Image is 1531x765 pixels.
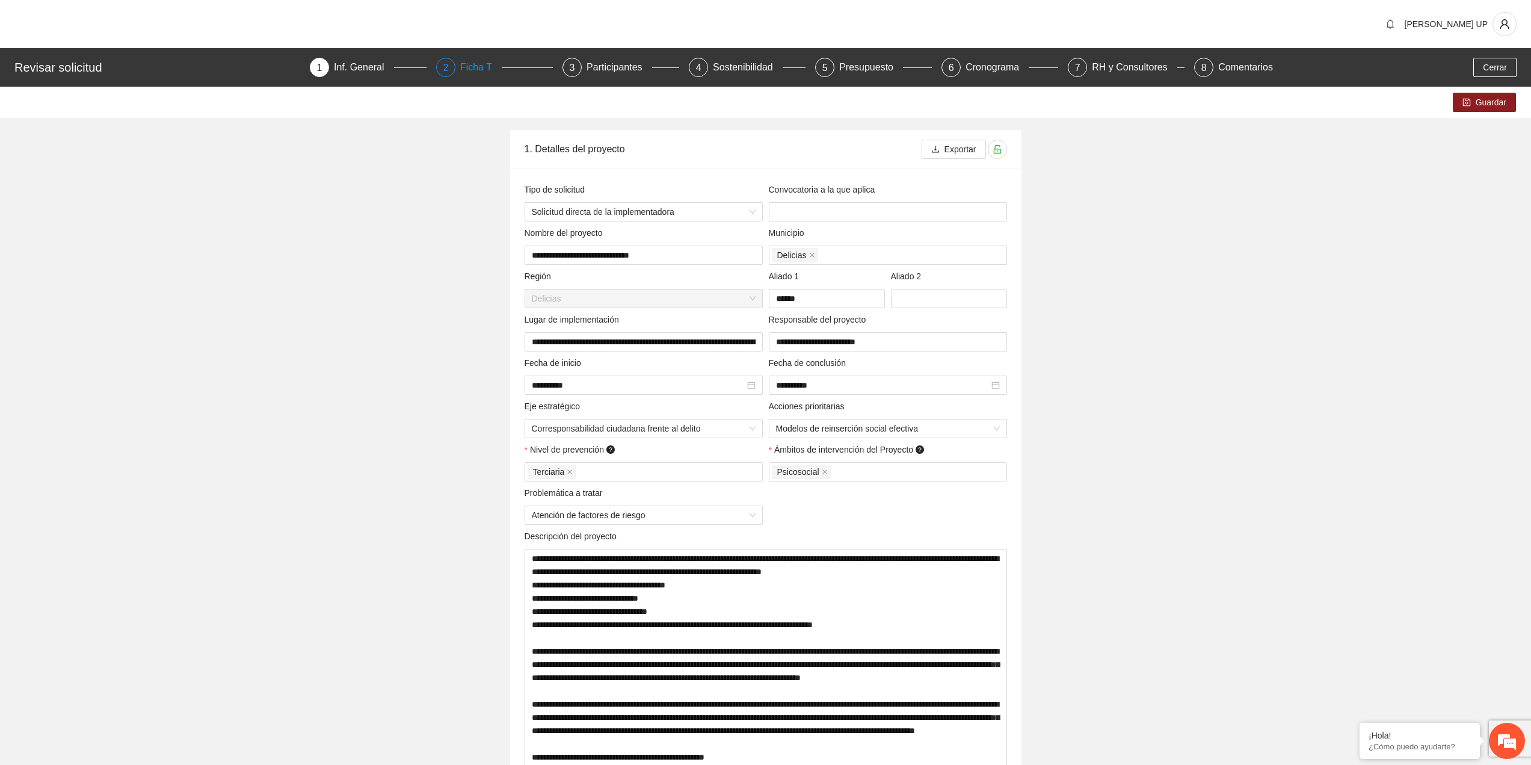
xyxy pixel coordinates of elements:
[1201,63,1207,73] span: 8
[317,63,322,73] span: 1
[1453,93,1516,112] button: saveGuardar
[1092,58,1177,77] div: RH y Consultores
[528,465,576,479] span: Terciaria
[988,140,1007,159] button: unlock
[777,249,807,262] span: Delicias
[14,58,303,77] div: Revisar solicitud
[1492,12,1517,36] button: user
[777,465,819,479] span: Psicosocial
[63,61,202,77] div: Chatee con nosotros ahora
[769,226,825,241] span: Municipio
[931,145,940,155] span: download
[525,486,623,501] span: Problemática a tratar
[776,420,1000,438] span: Modelos de reinserción social efectiva
[769,270,819,284] span: Aliado 1
[1218,58,1273,77] div: Comentarios
[443,63,449,73] span: 2
[525,400,600,414] span: Eje estratégico
[562,58,679,77] div: 3Participantes
[525,313,639,327] span: Lugar de implementación
[949,63,954,73] span: 6
[1381,19,1399,29] span: bell
[772,248,818,262] span: Delicias
[606,445,615,454] span: question-circle
[1473,58,1517,77] button: Cerrar
[310,58,427,77] div: 1Inf. General
[941,58,1058,77] div: 6Cronograma
[436,58,553,77] div: 2Ficha T
[1068,58,1184,77] div: 7RH y Consultores
[530,443,633,457] span: Nivel de prevención
[1462,98,1471,108] span: save
[769,183,895,197] span: Convocatoria a la que aplica
[1493,19,1516,29] span: user
[696,63,701,73] span: 4
[525,356,602,371] span: Fecha de inicio
[6,329,229,371] textarea: Escriba su mensaje y pulse “Intro”
[532,203,756,221] span: Solicitud directa de la implementadora
[70,161,166,282] span: Estamos en línea.
[769,400,865,414] span: Acciones prioritarias
[916,445,924,454] span: question-circle
[966,58,1029,77] div: Cronograma
[1075,63,1080,73] span: 7
[839,58,903,77] div: Presupuesto
[1194,58,1273,77] div: 8Comentarios
[1405,19,1488,29] span: [PERSON_NAME] UP
[525,270,571,284] span: Región
[922,140,986,159] button: downloadExportar
[772,465,831,479] span: Psicosocial
[460,58,502,77] div: Ficha T
[525,226,623,241] span: Nombre del proyecto
[532,506,756,524] span: Atención de factores de riesgo
[891,270,941,284] span: Aliado 2
[774,443,942,457] span: Ámbitos de intervención del Proyecto
[1369,731,1471,740] div: ¡Hola!
[525,183,605,197] span: Tipo de solicitud
[988,144,1006,154] span: unlock
[822,63,828,73] span: 5
[567,469,573,475] span: close
[587,58,652,77] div: Participantes
[1476,96,1506,109] span: Guardar
[525,132,922,166] div: 1. Detalles del proyecto
[334,58,394,77] div: Inf. General
[525,530,637,544] span: Descripción del proyecto
[532,290,756,308] span: Delicias
[689,58,806,77] div: 4Sostenibilidad
[1381,14,1400,34] button: bell
[197,6,226,35] div: Minimizar ventana de chat en vivo
[533,465,565,479] span: Terciaria
[1369,742,1471,751] p: ¿Cómo puedo ayudarte?
[713,58,783,77] div: Sostenibilidad
[1483,61,1507,74] span: Cerrar
[809,252,815,258] span: close
[815,58,932,77] div: 5Presupuesto
[822,469,828,475] span: close
[532,420,756,438] span: Corresponsabilidad ciudadana frente al delito
[769,356,866,371] span: Fecha de conclusión
[944,143,976,156] span: Exportar
[570,63,575,73] span: 3
[769,313,887,327] span: Responsable del proyecto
